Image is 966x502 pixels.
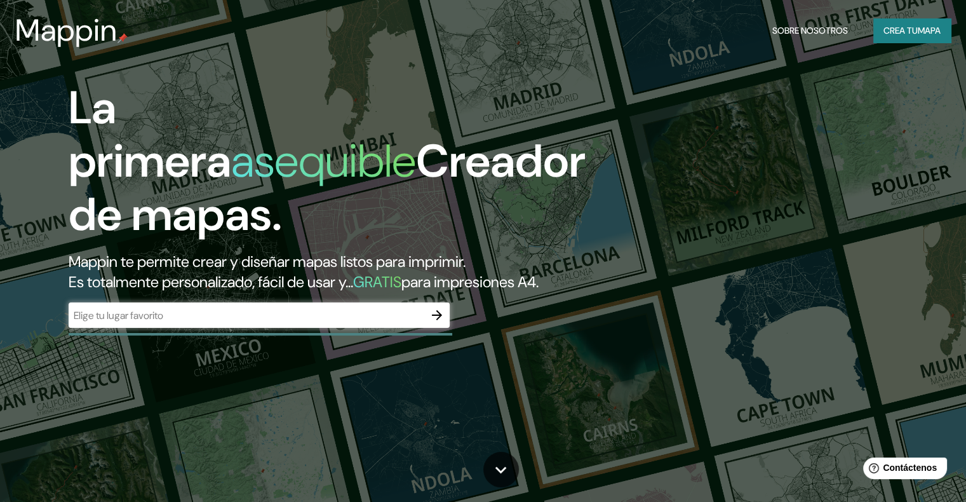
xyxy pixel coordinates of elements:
[353,272,401,292] font: GRATIS
[15,10,117,50] font: Mappin
[69,272,353,292] font: Es totalmente personalizado, fácil de usar y...
[772,25,848,36] font: Sobre nosotros
[231,132,416,191] font: asequible
[873,18,951,43] button: Crea tumapa
[767,18,853,43] button: Sobre nosotros
[69,132,586,244] font: Creador de mapas.
[69,252,466,271] font: Mappin te permite crear y diseñar mapas listos para imprimir.
[69,308,424,323] input: Elige tu lugar favorito
[883,25,918,36] font: Crea tu
[853,452,952,488] iframe: Lanzador de widgets de ayuda
[69,78,231,191] font: La primera
[117,33,128,43] img: pin de mapeo
[918,25,941,36] font: mapa
[401,272,539,292] font: para impresiones A4.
